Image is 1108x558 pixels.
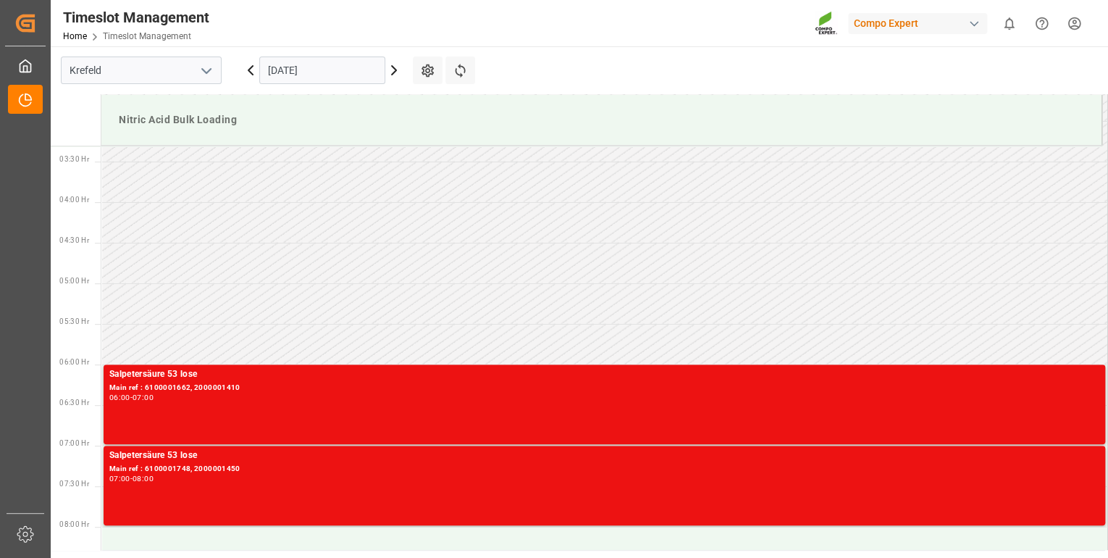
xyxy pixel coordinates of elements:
div: Compo Expert [848,13,987,34]
div: Salpetersäure 53 lose [109,449,1099,463]
span: 06:00 Hr [59,358,89,366]
span: 03:30 Hr [59,155,89,163]
span: 05:30 Hr [59,317,89,325]
div: 07:00 [109,475,130,482]
div: - [130,394,133,401]
div: Salpetersäure 53 lose [109,367,1099,382]
div: Nitric Acid Bulk Loading [113,107,1090,133]
span: 06:30 Hr [59,399,89,407]
div: 06:00 [109,394,130,401]
img: Screenshot%202023-09-29%20at%2010.02.21.png_1712312052.png [815,11,838,36]
input: Type to search/select [61,57,222,84]
div: 08:00 [133,475,154,482]
button: Help Center [1025,7,1058,40]
button: Compo Expert [848,9,993,37]
span: 07:30 Hr [59,480,89,488]
button: show 0 new notifications [993,7,1025,40]
div: 07:00 [133,394,154,401]
div: Timeslot Management [63,7,209,28]
button: open menu [195,59,217,82]
span: 08:00 Hr [59,520,89,528]
span: 04:30 Hr [59,236,89,244]
span: 05:00 Hr [59,277,89,285]
span: 07:00 Hr [59,439,89,447]
div: Main ref : 6100001748, 2000001450 [109,463,1099,475]
div: - [130,475,133,482]
span: 04:00 Hr [59,196,89,204]
a: Home [63,31,87,41]
div: Main ref : 6100001662, 2000001410 [109,382,1099,394]
input: DD.MM.YYYY [259,57,385,84]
